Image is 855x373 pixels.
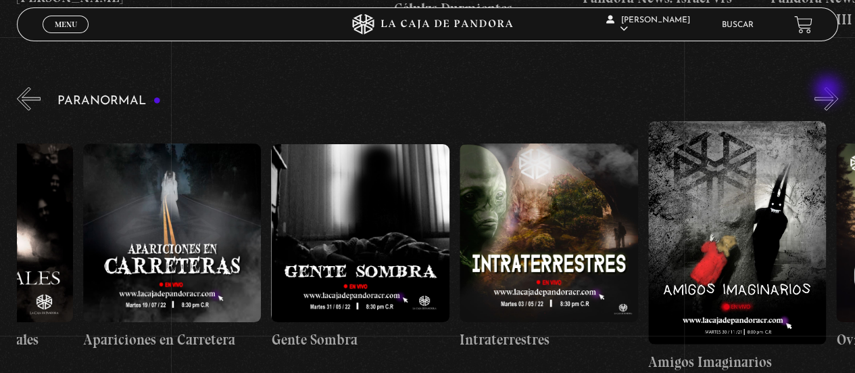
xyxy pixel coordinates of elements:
a: Gente Sombra [271,120,449,372]
a: View your shopping cart [794,16,812,34]
a: Buscar [722,21,754,29]
h4: Apariciones en Carretera [83,328,262,350]
h4: Intraterrestres [460,328,638,350]
button: Next [814,87,838,110]
a: Intraterrestres [460,120,638,372]
span: [PERSON_NAME] [606,16,690,33]
span: Menu [55,20,77,28]
a: Amigos Imaginarios [648,120,827,372]
h4: Amigos Imaginarios [648,351,827,372]
span: Cerrar [50,32,82,41]
a: Apariciones en Carretera [83,120,262,372]
button: Previous [17,87,41,110]
h3: Paranormal [57,94,161,107]
h4: Gente Sombra [271,328,449,350]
